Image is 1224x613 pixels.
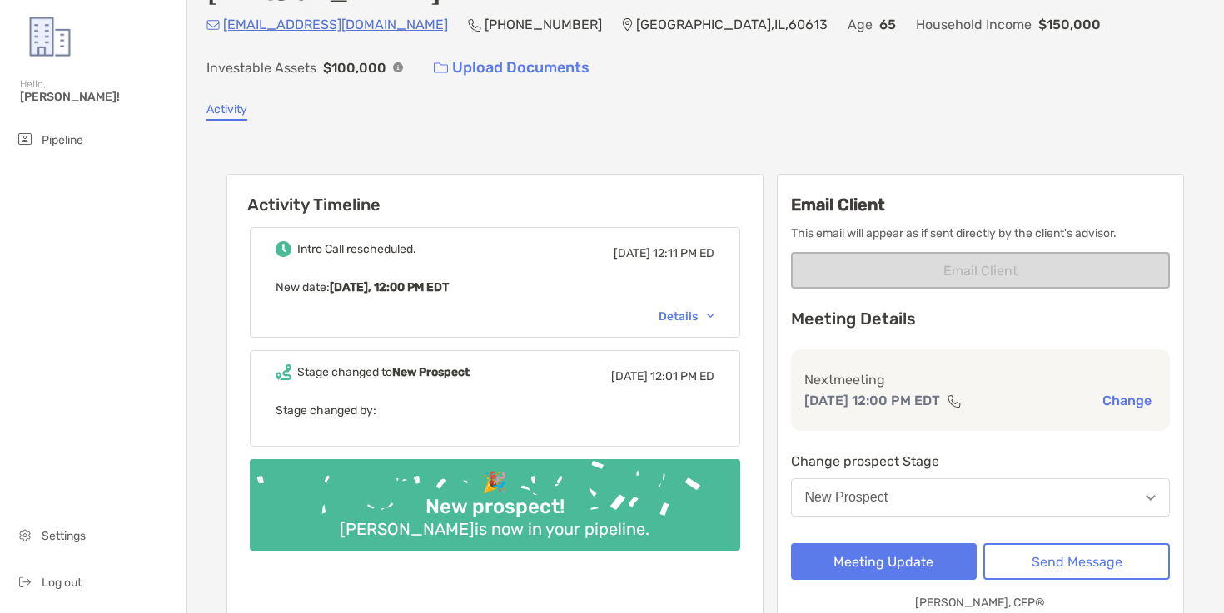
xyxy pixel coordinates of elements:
p: This email will appear as if sent directly by the client's advisor. [791,223,1171,244]
p: Change prospect Stage [791,451,1171,472]
img: Chevron icon [707,314,714,319]
p: Investable Assets [206,57,316,78]
p: $100,000 [323,57,386,78]
img: communication type [947,394,962,408]
span: Settings [42,529,86,543]
p: Household Income [916,14,1032,35]
p: $150,000 [1038,14,1101,35]
span: Log out [42,576,82,590]
span: Pipeline [42,133,83,147]
img: Phone Icon [468,18,481,32]
button: New Prospect [791,478,1171,517]
div: 🎉 [475,471,514,495]
p: [GEOGRAPHIC_DATA] , IL , 60613 [636,14,828,35]
p: New date : [276,277,714,298]
p: [EMAIL_ADDRESS][DOMAIN_NAME] [223,14,448,35]
div: New Prospect [805,490,888,505]
span: [DATE] [614,246,650,260]
img: Event icon [276,364,291,380]
img: logout icon [15,571,35,591]
div: Stage changed to [297,365,470,379]
span: [PERSON_NAME]! [20,90,176,104]
img: settings icon [15,525,35,545]
h6: Activity Timeline [227,175,763,215]
span: 12:01 PM ED [650,369,714,383]
p: [DATE] 12:00 PM EDT [804,390,940,411]
span: [DATE] [611,369,648,383]
div: [PERSON_NAME] is now in your pipeline. [333,519,656,539]
img: pipeline icon [15,129,35,149]
div: New prospect! [419,495,571,519]
b: [DATE], 12:00 PM EDT [330,280,449,294]
div: Details [659,309,714,324]
b: New Prospect [392,365,470,379]
img: Info Icon [393,62,403,72]
button: Send Message [983,543,1170,580]
img: Confetti [250,459,740,536]
button: Meeting Update [791,543,978,580]
h3: Email Client [791,195,1171,215]
img: button icon [434,62,448,74]
div: Intro Call rescheduled. [297,242,416,256]
img: Email Icon [206,20,220,30]
a: Upload Documents [423,50,600,86]
p: [PERSON_NAME], CFP® [915,592,1045,613]
p: Meeting Details [791,309,1171,329]
a: Activity [206,102,247,121]
img: Zoe Logo [20,7,80,67]
span: 12:11 PM ED [653,246,714,260]
img: Open dropdown arrow [1146,495,1156,501]
p: Next meeting [804,369,1157,390]
img: Location Icon [622,18,633,32]
img: Event icon [276,241,291,257]
button: Change [1097,392,1157,409]
p: Stage changed by: [276,400,714,421]
p: Age [848,14,873,35]
p: [PHONE_NUMBER] [485,14,602,35]
p: 65 [879,14,896,35]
